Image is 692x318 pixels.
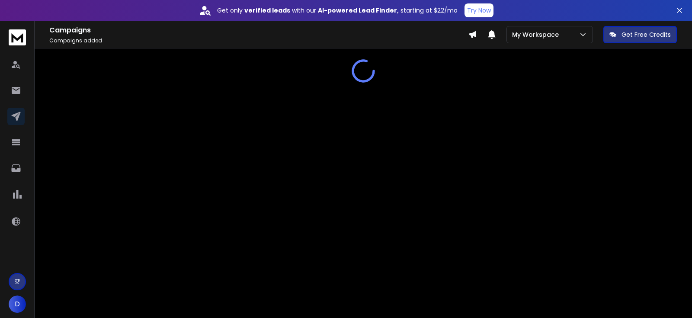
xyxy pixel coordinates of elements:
p: Get only with our starting at $22/mo [217,6,458,15]
strong: AI-powered Lead Finder, [318,6,399,15]
strong: verified leads [244,6,290,15]
button: Try Now [465,3,493,17]
img: logo [9,29,26,45]
button: D [9,296,26,313]
h1: Campaigns [49,25,468,35]
p: My Workspace [512,30,562,39]
p: Try Now [467,6,491,15]
p: Campaigns added [49,37,468,44]
p: Get Free Credits [622,30,671,39]
button: Get Free Credits [603,26,677,43]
